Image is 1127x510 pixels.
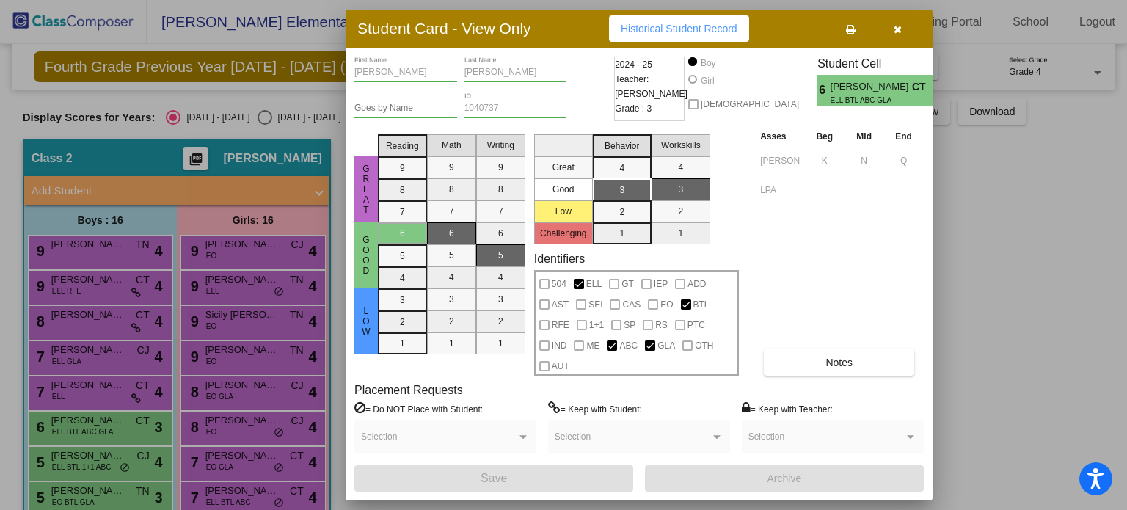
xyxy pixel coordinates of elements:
span: 2024 - 25 [615,57,652,72]
input: goes by name [354,103,457,114]
span: 1+1 [589,316,604,334]
label: Identifiers [534,252,585,266]
button: Archive [645,465,924,492]
label: = Keep with Student: [548,401,642,416]
h3: Student Card - View Only [357,19,531,37]
th: Asses [756,128,804,145]
label: = Do NOT Place with Student: [354,401,483,416]
span: CT [912,79,933,95]
span: [PERSON_NAME] [831,79,912,95]
span: RS [655,316,668,334]
span: PTC [687,316,705,334]
span: SP [624,316,635,334]
span: GT [621,275,634,293]
span: Save [481,472,507,484]
span: [DEMOGRAPHIC_DATA] [701,95,799,113]
span: Good [360,235,373,276]
label: Placement Requests [354,383,463,397]
span: RFE [552,316,569,334]
span: 504 [552,275,566,293]
span: Great [360,164,373,215]
span: Historical Student Record [621,23,737,34]
span: BTL [693,296,710,313]
span: ME [586,337,599,354]
span: Grade : 3 [615,101,652,116]
span: AUT [552,357,569,375]
span: Notes [825,357,853,368]
th: Mid [845,128,883,145]
label: = Keep with Teacher: [742,401,833,416]
span: ELL BTL ABC GLA [831,95,902,106]
input: assessment [760,179,800,201]
span: 3 [933,81,945,99]
span: ELL [586,275,602,293]
th: Beg [804,128,845,145]
span: AST [552,296,569,313]
th: End [883,128,924,145]
span: SEI [588,296,602,313]
span: EO [660,296,673,313]
span: IEP [654,275,668,293]
span: Teacher: [PERSON_NAME] [615,72,687,101]
span: ADD [687,275,706,293]
div: Girl [700,74,715,87]
span: IND [552,337,567,354]
span: 6 [817,81,830,99]
span: Archive [767,473,802,484]
input: Enter ID [464,103,567,114]
span: ABC [619,337,638,354]
span: GLA [657,337,675,354]
div: Boy [700,57,716,70]
span: OTH [695,337,713,354]
button: Historical Student Record [609,15,749,42]
span: Low [360,306,373,337]
h3: Student Cell [817,57,945,70]
span: CAS [622,296,641,313]
button: Save [354,465,633,492]
button: Notes [764,349,914,376]
input: assessment [760,150,800,172]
